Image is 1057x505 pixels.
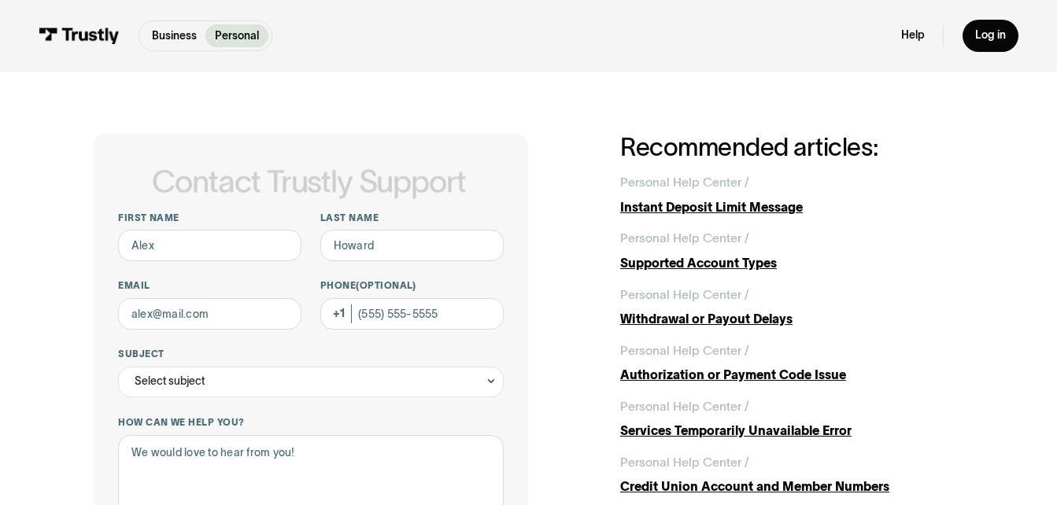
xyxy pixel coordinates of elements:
p: Personal [215,28,259,44]
label: First name [118,212,301,224]
img: Trustly Logo [39,28,120,45]
label: Last name [320,212,504,224]
div: Select subject [118,367,504,397]
div: Personal Help Center / [620,453,749,472]
div: Supported Account Types [620,254,963,273]
label: How can we help you? [118,416,504,429]
div: Authorization or Payment Code Issue [620,366,963,385]
a: Business [142,24,206,47]
input: Howard [320,230,504,260]
a: Log in [963,20,1018,53]
div: Personal Help Center / [620,229,749,248]
h1: Contact Trustly Support [115,165,504,199]
div: Services Temporarily Unavailable Error [620,422,963,440]
a: Personal [205,24,268,47]
input: (555) 555-5555 [320,298,504,329]
div: Log in [975,28,1006,42]
h2: Recommended articles: [620,134,963,161]
a: Personal Help Center /Authorization or Payment Code Issue [620,341,963,385]
input: alex@mail.com [118,298,301,329]
div: Personal Help Center / [620,173,749,192]
div: Personal Help Center / [620,397,749,416]
span: (Optional) [356,280,416,290]
a: Personal Help Center /Withdrawal or Payout Delays [620,286,963,329]
div: Instant Deposit Limit Message [620,198,963,217]
div: Select subject [135,372,205,391]
input: Alex [118,230,301,260]
a: Help [901,28,925,42]
label: Phone [320,279,504,292]
div: Credit Union Account and Member Numbers [620,477,963,496]
div: Withdrawal or Payout Delays [620,310,963,329]
a: Personal Help Center /Instant Deposit Limit Message [620,173,963,216]
p: Business [152,28,197,44]
a: Personal Help Center /Supported Account Types [620,229,963,272]
div: Personal Help Center / [620,341,749,360]
a: Personal Help Center /Credit Union Account and Member Numbers [620,453,963,496]
label: Email [118,279,301,292]
label: Subject [118,348,504,360]
a: Personal Help Center /Services Temporarily Unavailable Error [620,397,963,440]
div: Personal Help Center / [620,286,749,304]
